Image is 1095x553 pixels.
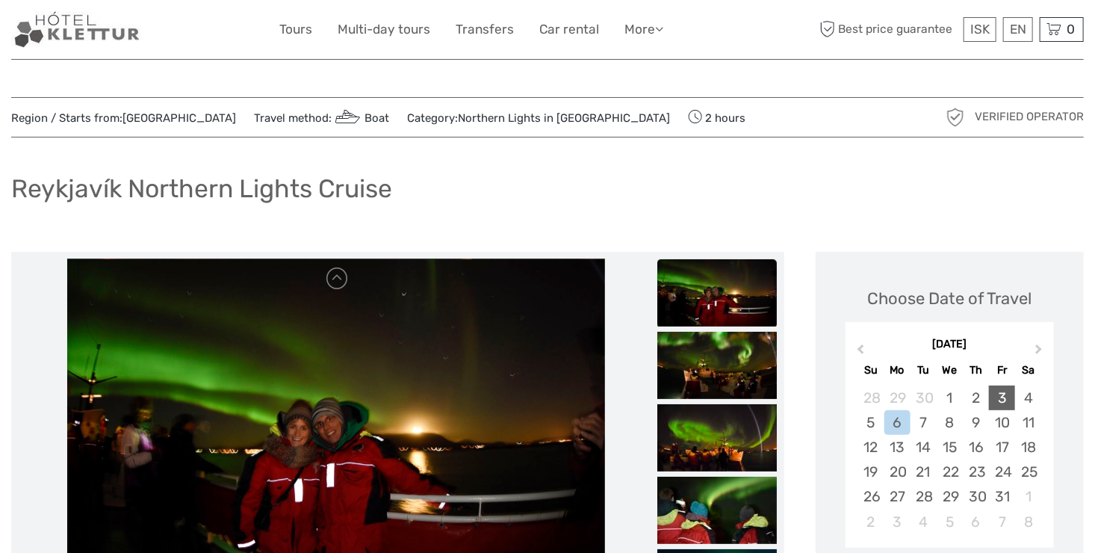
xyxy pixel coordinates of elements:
div: Choose Tuesday, September 30th, 2025 [911,386,937,410]
img: 2cec1e61e8a54e51b211c4632445016c_slider_thumbnail.jpg [657,477,777,544]
div: Choose Tuesday, October 28th, 2025 [911,484,937,509]
div: Choose Friday, October 31st, 2025 [989,484,1015,509]
div: Sa [1015,360,1041,380]
a: Multi-day tours [338,19,430,40]
div: Choose Monday, October 13th, 2025 [884,435,911,460]
div: Choose Saturday, October 18th, 2025 [1015,435,1041,460]
div: Choose Tuesday, October 7th, 2025 [911,410,937,435]
div: We [937,360,963,380]
div: Mo [884,360,911,380]
div: Choose Sunday, October 19th, 2025 [857,460,884,484]
h1: Reykjavík Northern Lights Cruise [11,173,392,204]
div: Choose Wednesday, October 1st, 2025 [937,386,963,410]
div: Choose Saturday, October 4th, 2025 [1015,386,1041,410]
div: Choose Monday, October 20th, 2025 [884,460,911,484]
div: Choose Wednesday, October 15th, 2025 [937,435,963,460]
div: Choose Saturday, October 11th, 2025 [1015,410,1041,435]
span: Verified Operator [975,109,1084,125]
div: Choose Friday, October 10th, 2025 [989,410,1015,435]
div: Choose Date of Travel [868,287,1032,310]
div: Choose Wednesday, November 5th, 2025 [937,510,963,534]
div: Choose Thursday, October 16th, 2025 [963,435,989,460]
a: Tours [279,19,312,40]
div: Choose Thursday, November 6th, 2025 [963,510,989,534]
div: Choose Sunday, November 2nd, 2025 [857,510,884,534]
img: verified_operator_grey_128.png [943,105,967,129]
div: Choose Wednesday, October 22nd, 2025 [937,460,963,484]
span: 0 [1064,22,1077,37]
p: We're away right now. Please check back later! [21,26,169,38]
div: Choose Friday, October 17th, 2025 [989,435,1015,460]
div: Su [857,360,884,380]
img: 3992b1f564b14592bb143b6804702f8b_slider_thumbnail.jpg [657,259,777,327]
a: Boat [332,111,389,125]
button: Open LiveChat chat widget [172,23,190,41]
div: Choose Thursday, October 2nd, 2025 [963,386,989,410]
a: Transfers [456,19,514,40]
div: Choose Monday, October 27th, 2025 [884,484,911,509]
div: Choose Friday, October 3rd, 2025 [989,386,1015,410]
div: Choose Friday, October 24th, 2025 [989,460,1015,484]
span: Category: [407,111,670,126]
div: Th [963,360,989,380]
div: month 2025-10 [850,386,1049,534]
div: EN [1003,17,1033,42]
span: 2 hours [688,107,746,128]
div: Choose Tuesday, October 14th, 2025 [911,435,937,460]
div: Choose Tuesday, October 21st, 2025 [911,460,937,484]
img: 9df917fcb9eb4eacb9408255a91551f1_slider_thumbnail.jpg [657,404,777,472]
div: Choose Tuesday, November 4th, 2025 [911,510,937,534]
span: Region / Starts from: [11,111,236,126]
div: Choose Wednesday, October 29th, 2025 [937,484,963,509]
div: Choose Thursday, October 9th, 2025 [963,410,989,435]
a: Car rental [539,19,599,40]
div: Tu [911,360,937,380]
div: Choose Saturday, October 25th, 2025 [1015,460,1041,484]
div: Choose Wednesday, October 8th, 2025 [937,410,963,435]
a: More [624,19,663,40]
img: 8ee873aeb58d42e18ae8668fe5a4d00d_slider_thumbnail.jpg [657,332,777,399]
div: Choose Monday, September 29th, 2025 [884,386,911,410]
div: Choose Saturday, November 1st, 2025 [1015,484,1041,509]
img: Our services [11,11,143,48]
div: Choose Sunday, October 26th, 2025 [857,484,884,509]
div: [DATE] [846,337,1054,353]
div: Choose Monday, October 6th, 2025 [884,410,911,435]
div: Choose Sunday, September 28th, 2025 [857,386,884,410]
div: Choose Monday, November 3rd, 2025 [884,510,911,534]
div: Fr [989,360,1015,380]
span: ISK [970,22,990,37]
div: Choose Friday, November 7th, 2025 [989,510,1015,534]
button: Previous Month [847,341,871,365]
span: Travel method: [254,107,389,128]
div: Choose Sunday, October 12th, 2025 [857,435,884,460]
div: Choose Sunday, October 5th, 2025 [857,410,884,435]
div: Choose Thursday, October 30th, 2025 [963,484,989,509]
span: Best price guarantee [816,17,960,42]
div: Choose Saturday, November 8th, 2025 [1015,510,1041,534]
a: Northern Lights in [GEOGRAPHIC_DATA] [458,111,670,125]
button: Next Month [1029,341,1052,365]
a: [GEOGRAPHIC_DATA] [122,111,236,125]
div: Choose Thursday, October 23rd, 2025 [963,460,989,484]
